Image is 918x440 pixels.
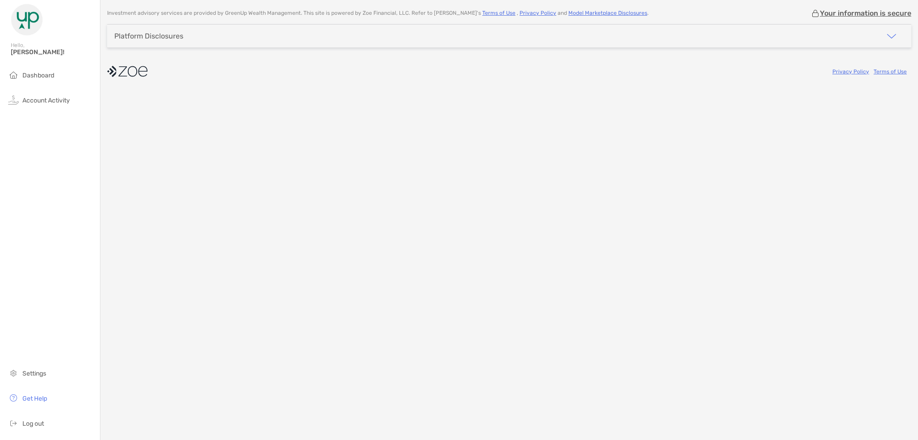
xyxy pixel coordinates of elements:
[22,97,70,104] span: Account Activity
[11,4,43,36] img: Zoe Logo
[107,61,147,81] img: company logo
[568,10,647,16] a: Model Marketplace Disclosures
[874,68,907,75] a: Terms of Use
[114,32,183,40] div: Platform Disclosures
[482,10,515,16] a: Terms of Use
[886,31,897,42] img: icon arrow
[820,9,911,17] p: Your information is secure
[22,395,47,402] span: Get Help
[107,10,649,17] p: Investment advisory services are provided by GreenUp Wealth Management . This site is powered by ...
[22,420,44,427] span: Log out
[22,370,46,377] span: Settings
[11,48,95,56] span: [PERSON_NAME]!
[520,10,556,16] a: Privacy Policy
[8,94,19,105] img: activity icon
[8,393,19,403] img: get-help icon
[8,69,19,80] img: household icon
[832,68,869,75] a: Privacy Policy
[22,72,54,79] span: Dashboard
[8,418,19,428] img: logout icon
[8,367,19,378] img: settings icon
